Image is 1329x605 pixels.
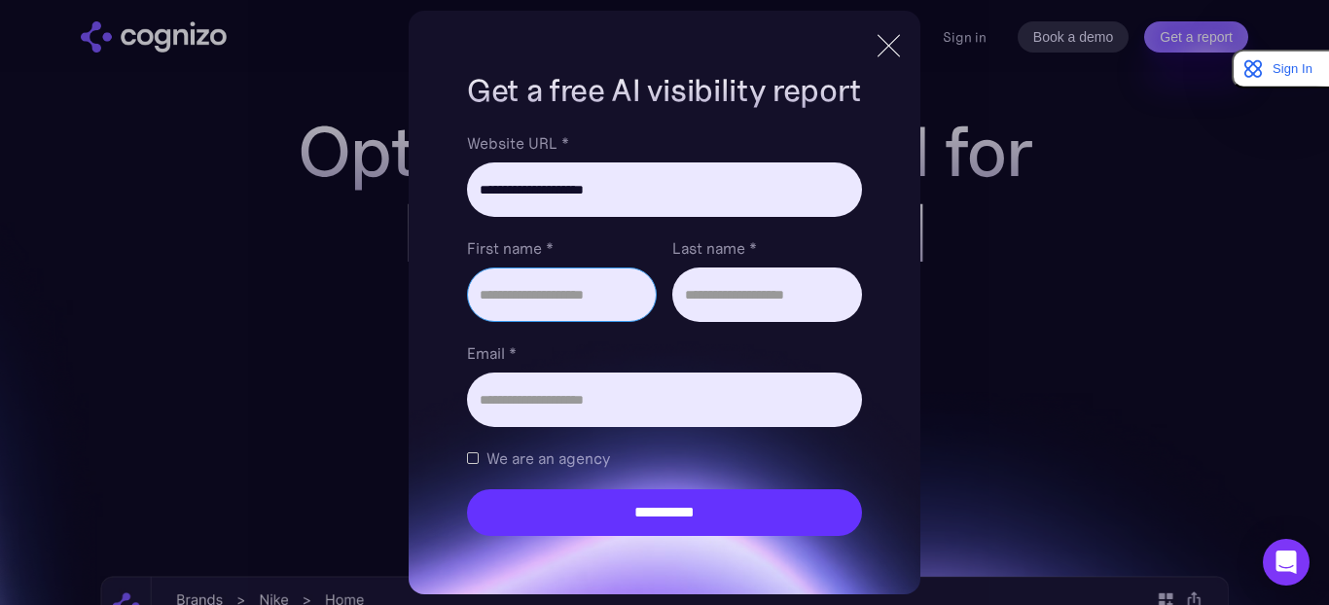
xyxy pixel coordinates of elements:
label: First name * [467,236,657,260]
label: Website URL * [467,131,862,155]
div: Open Intercom Messenger [1263,539,1310,586]
form: Brand Report Form [467,131,862,536]
h1: Get a free AI visibility report [467,69,862,112]
label: Email * [467,341,862,365]
span: We are an agency [486,446,610,470]
label: Last name * [672,236,862,260]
